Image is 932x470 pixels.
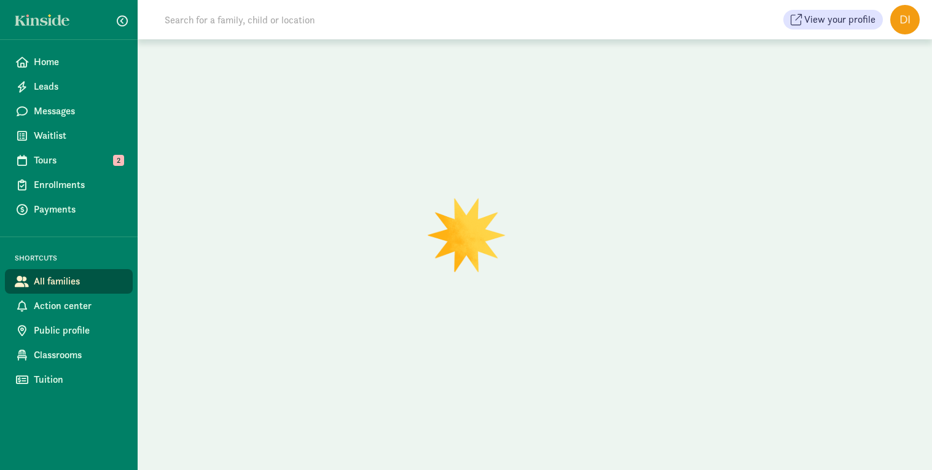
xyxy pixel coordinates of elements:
a: Home [5,50,133,74]
button: View your profile [783,10,883,29]
span: Classrooms [34,348,123,362]
a: Tours 2 [5,148,133,173]
span: Enrollments [34,178,123,192]
span: Leads [34,79,123,94]
a: Waitlist [5,123,133,148]
span: Action center [34,299,123,313]
span: 2 [113,155,124,166]
a: Tuition [5,367,133,392]
span: Payments [34,202,123,217]
span: Messages [34,104,123,119]
span: All families [34,274,123,289]
a: Public profile [5,318,133,343]
a: Payments [5,197,133,222]
a: Enrollments [5,173,133,197]
span: Public profile [34,323,123,338]
span: Tours [34,153,123,168]
iframe: Chat Widget [871,411,932,470]
a: Action center [5,294,133,318]
a: Messages [5,99,133,123]
a: Classrooms [5,343,133,367]
span: View your profile [804,12,875,27]
input: Search for a family, child or location [157,7,502,32]
span: Waitlist [34,128,123,143]
a: All families [5,269,133,294]
span: Tuition [34,372,123,387]
span: Home [34,55,123,69]
a: Leads [5,74,133,99]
